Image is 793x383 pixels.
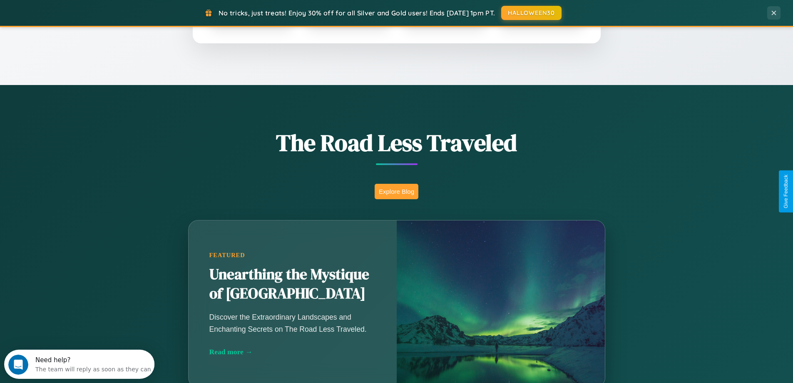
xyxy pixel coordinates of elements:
div: Need help? [31,7,147,14]
div: Open Intercom Messenger [3,3,155,26]
div: The team will reply as soon as they can [31,14,147,23]
div: Featured [209,252,376,259]
div: Give Feedback [783,175,789,208]
button: HALLOWEEN30 [501,6,562,20]
iframe: Intercom live chat discovery launcher [4,350,154,379]
p: Discover the Extraordinary Landscapes and Enchanting Secrets on The Road Less Traveled. [209,311,376,335]
h1: The Road Less Traveled [147,127,646,159]
iframe: Intercom live chat [8,355,28,375]
button: Explore Blog [375,184,418,199]
span: No tricks, just treats! Enjoy 30% off for all Silver and Gold users! Ends [DATE] 1pm PT. [219,9,495,17]
div: Read more → [209,348,376,356]
h2: Unearthing the Mystique of [GEOGRAPHIC_DATA] [209,265,376,303]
